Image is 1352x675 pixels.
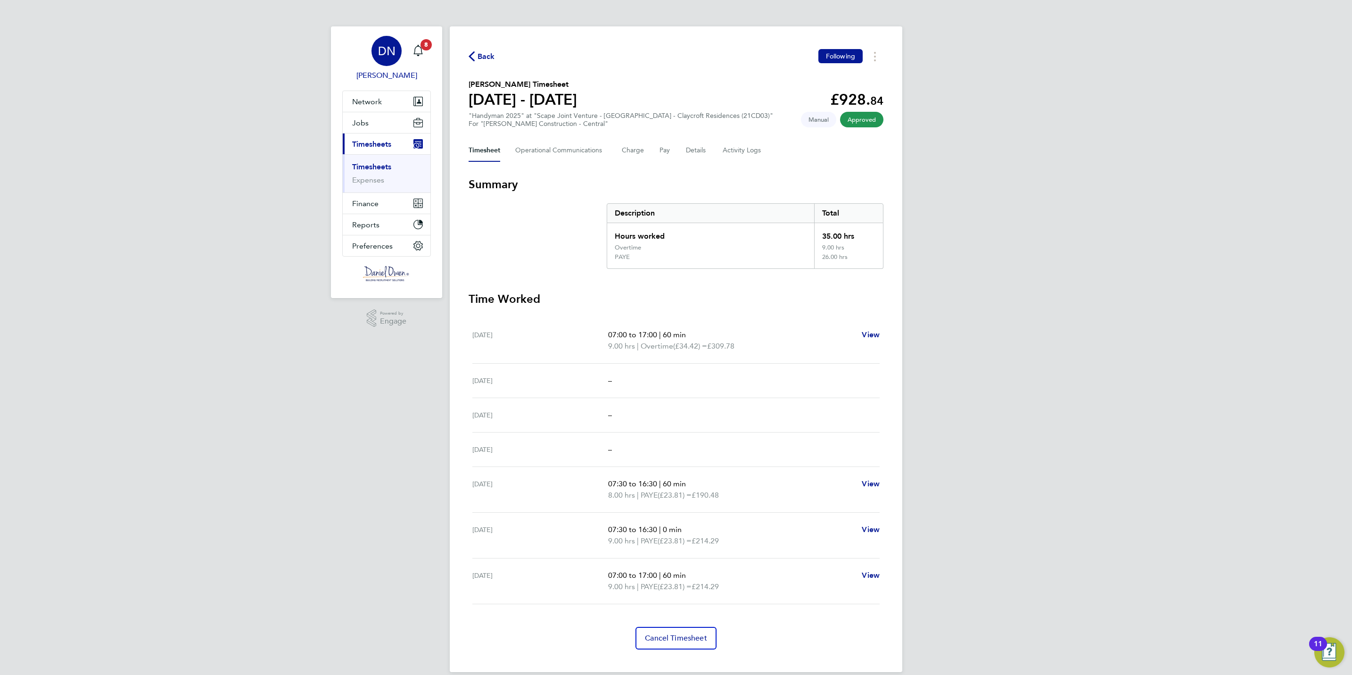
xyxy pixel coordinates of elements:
div: [DATE] [472,329,608,352]
h2: [PERSON_NAME] Timesheet [469,79,577,90]
div: [DATE] [472,409,608,421]
span: Back [478,51,495,62]
span: £214.29 [692,536,719,545]
span: (£23.81) = [658,536,692,545]
span: £214.29 [692,582,719,591]
span: 9.00 hrs [608,536,635,545]
div: 26.00 hrs [814,253,883,268]
div: [DATE] [472,524,608,547]
span: 60 min [663,479,686,488]
span: 0 min [663,525,682,534]
div: 9.00 hrs [814,244,883,253]
div: [DATE] [472,570,608,592]
div: [DATE] [472,444,608,455]
a: 8 [409,36,428,66]
span: (£34.42) = [673,342,707,350]
button: Pay [660,139,671,162]
a: Go to home page [342,266,431,281]
span: 07:00 to 17:00 [608,330,657,339]
a: View [862,570,880,581]
h3: Time Worked [469,292,883,307]
a: View [862,524,880,535]
span: – [608,410,612,419]
button: Operational Communications [515,139,607,162]
span: 8.00 hrs [608,491,635,500]
span: Danielle Nail [342,70,431,81]
button: Preferences [343,235,430,256]
span: 60 min [663,330,686,339]
a: Powered byEngage [367,309,407,327]
button: Back [469,50,495,62]
button: Jobs [343,112,430,133]
span: 8 [420,39,432,50]
nav: Main navigation [331,26,442,298]
span: | [659,330,661,339]
a: DN[PERSON_NAME] [342,36,431,81]
span: – [608,445,612,454]
button: Reports [343,214,430,235]
span: Engage [380,317,406,325]
span: – [608,376,612,385]
div: Total [814,204,883,223]
button: Activity Logs [723,139,762,162]
div: 11 [1314,644,1322,656]
div: Overtime [615,244,641,251]
span: PAYE [641,535,658,547]
div: 35.00 hrs [814,223,883,244]
h1: [DATE] - [DATE] [469,90,577,109]
app-decimal: £928. [830,91,883,108]
span: 9.00 hrs [608,582,635,591]
span: Following [826,52,855,60]
span: PAYE [641,581,658,592]
span: Cancel Timesheet [645,633,707,643]
div: [DATE] [472,478,608,501]
span: (£23.81) = [658,491,692,500]
span: 07:30 to 16:30 [608,525,657,534]
span: Network [352,97,382,106]
a: Timesheets [352,162,391,171]
div: Summary [607,203,883,269]
button: Following [818,49,863,63]
a: Expenses [352,175,384,184]
span: 60 min [663,571,686,580]
div: Hours worked [607,223,814,244]
div: [DATE] [472,375,608,386]
span: | [637,536,639,545]
div: Description [607,204,814,223]
span: 07:00 to 17:00 [608,571,657,580]
span: View [862,330,880,339]
div: PAYE [615,253,630,261]
img: danielowen-logo-retina.png [363,266,410,281]
a: View [862,329,880,341]
button: Timesheet [469,139,500,162]
span: | [637,491,639,500]
div: "Handyman 2025" at "Scape Joint Venture - [GEOGRAPHIC_DATA] - Claycroft Residences (21CD03)" [469,112,773,128]
span: 84 [870,94,883,108]
span: View [862,571,880,580]
span: | [637,342,639,350]
span: | [659,571,661,580]
span: Preferences [352,242,393,250]
button: Timesheets Menu [866,49,883,64]
span: This timesheet was manually created. [801,112,836,127]
span: Reports [352,220,379,229]
span: (£23.81) = [658,582,692,591]
button: Open Resource Center, 11 new notifications [1314,637,1344,667]
span: 07:30 to 16:30 [608,479,657,488]
button: Timesheets [343,133,430,154]
span: View [862,479,880,488]
span: | [659,525,661,534]
div: For "[PERSON_NAME] Construction - Central" [469,120,773,128]
span: Finance [352,199,379,208]
button: Finance [343,193,430,214]
span: DN [378,45,396,57]
span: Powered by [380,309,406,317]
span: | [637,582,639,591]
span: | [659,479,661,488]
span: Overtime [641,341,673,352]
h3: Summary [469,177,883,192]
span: 9.00 hrs [608,342,635,350]
section: Timesheet [469,177,883,650]
div: Timesheets [343,154,430,192]
span: This timesheet has been approved. [840,112,883,127]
